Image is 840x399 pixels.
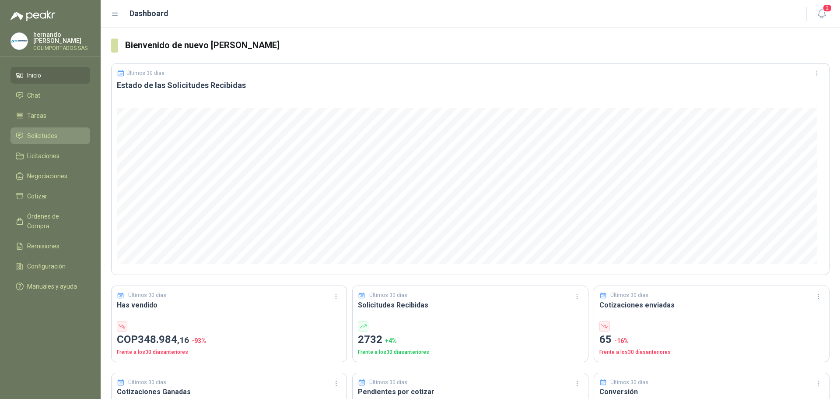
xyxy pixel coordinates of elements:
span: Inicio [27,71,41,80]
h3: Has vendido [117,300,341,311]
h3: Cotizaciones Ganadas [117,386,341,397]
p: 65 [599,332,824,348]
a: Remisiones [10,238,90,254]
p: Últimos 30 días [128,378,166,387]
a: Órdenes de Compra [10,208,90,234]
h3: Estado de las Solicitudes Recibidas [117,80,824,91]
span: -16 % [614,337,629,344]
p: Últimos 30 días [369,291,407,300]
span: Configuración [27,261,66,271]
a: Chat [10,87,90,104]
img: Company Logo [11,33,28,49]
button: 2 [814,6,829,22]
a: Manuales y ayuda [10,278,90,295]
p: 2732 [358,332,582,348]
p: COP [117,332,341,348]
p: Últimos 30 días [126,70,164,76]
span: Solicitudes [27,131,57,141]
img: Logo peakr [10,11,55,21]
span: 348.984 [138,333,189,346]
a: Negociaciones [10,168,90,184]
p: Frente a los 30 días anteriores [358,348,582,357]
p: Últimos 30 días [128,291,166,300]
h3: Bienvenido de nuevo [PERSON_NAME] [125,39,829,52]
h3: Conversión [599,386,824,397]
span: Licitaciones [27,151,59,161]
p: hernando [PERSON_NAME] [33,32,90,44]
p: Últimos 30 días [369,378,407,387]
a: Solicitudes [10,127,90,144]
span: Cotizar [27,191,47,201]
h3: Solicitudes Recibidas [358,300,582,311]
a: Tareas [10,107,90,124]
a: Licitaciones [10,148,90,164]
p: Últimos 30 días [610,378,648,387]
span: -93 % [192,337,206,344]
span: Órdenes de Compra [27,212,82,231]
h1: Dashboard [129,7,168,20]
span: Tareas [27,111,46,120]
span: Chat [27,91,40,100]
a: Inicio [10,67,90,84]
h3: Pendientes por cotizar [358,386,582,397]
p: Frente a los 30 días anteriores [599,348,824,357]
a: Configuración [10,258,90,275]
p: COLIMPORTADOS SAS [33,46,90,51]
a: Cotizar [10,188,90,205]
span: Remisiones [27,241,59,251]
span: Manuales y ayuda [27,282,77,291]
span: ,16 [177,335,189,345]
span: 2 [822,4,832,12]
p: Frente a los 30 días anteriores [117,348,341,357]
h3: Cotizaciones enviadas [599,300,824,311]
p: Últimos 30 días [610,291,648,300]
span: Negociaciones [27,171,67,181]
span: + 4 % [385,337,397,344]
